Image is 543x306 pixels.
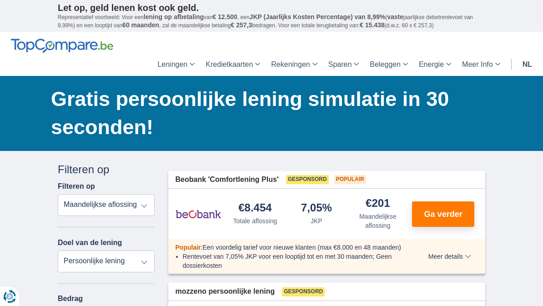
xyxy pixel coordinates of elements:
[176,286,275,297] span: mozzeno persoonlijke lening
[424,210,463,218] span: Ga verder
[58,239,122,247] label: Doel van de lening
[250,13,386,20] span: JKP (Jaarlijks Kosten Percentage) van 8,99%
[364,53,413,76] a: Beleggen
[233,216,277,226] div: Totale aflossing
[200,53,266,76] a: Kredietkaarten
[231,21,252,29] span: € 257,3
[58,13,485,30] p: Representatief voorbeeld: Voor een van , een ( jaarlijkse debetrentevoet van 8,99%) en een loopti...
[428,253,471,260] span: Meer details
[366,198,390,210] div: €201
[266,53,322,76] a: Rekeningen
[334,175,366,184] span: Populair
[168,243,416,252] div: :
[58,295,155,303] label: Bedrag
[286,175,329,184] span: Gesponsord
[11,39,113,53] img: TopCompare
[311,216,322,226] div: JKP
[51,85,485,141] h1: Gratis persoonlijke lening simulatie in 30 seconden!
[183,252,409,270] li: Rentevoet van 7,05% JKP voor een looptijd tot en met 30 maanden; Geen dossierkosten
[176,203,221,226] img: product.pl.alt Beobank
[202,244,401,251] span: Een voordelig tarief voor nieuwe klanten (max €8.000 en 48 maanden)
[301,202,332,215] div: 7,05%
[58,182,95,191] label: Filteren op
[144,13,204,20] span: lening op afbetaling
[58,2,485,13] p: Let op, geld lenen kost ook geld.
[176,175,279,185] span: Beobank 'Comfortlening Plus'
[176,244,201,251] span: Populair
[360,21,385,29] span: € 15.438
[412,201,474,227] button: Ga verder
[387,13,403,20] span: vaste
[422,253,478,260] button: Meer details
[457,53,506,76] a: Meer Info
[351,212,405,230] div: Maandelijkse aflossing
[323,53,365,76] a: Sparen
[238,202,271,215] div: €8.454
[152,53,200,76] a: Leningen
[413,53,457,76] a: Energie
[122,21,159,29] span: 60 maanden
[282,287,325,296] span: Gesponsord
[517,53,538,76] a: nl
[58,162,155,177] div: Filteren op
[212,13,237,20] span: € 12.500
